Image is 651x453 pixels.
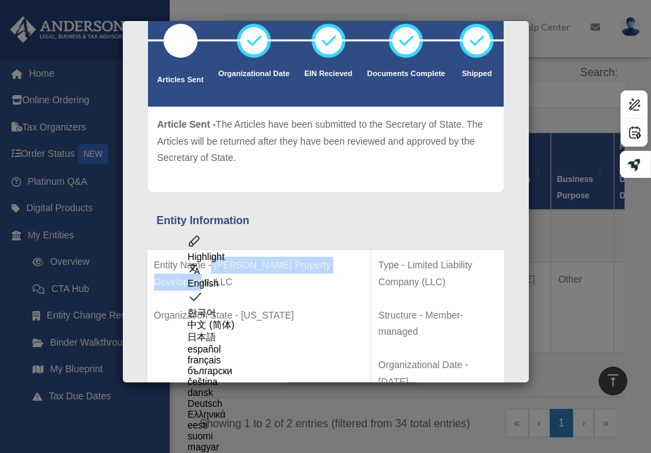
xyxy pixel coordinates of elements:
div: dansk [187,387,337,398]
div: български [187,365,337,376]
p: Structure - Member-managed [378,307,497,340]
p: Entity Name - [PERSON_NAME] Property Development, LLC [154,257,365,290]
div: español [187,344,337,355]
p: Type - Limited Liability Company (LLC) [378,257,497,290]
p: Organizational Date - [DATE] [378,357,497,390]
div: Ελληνικά [187,409,337,420]
span: Article Sent - [157,119,216,130]
div: magyar [187,441,337,452]
div: English [187,278,337,289]
p: EIN Recieved [304,67,352,81]
div: eesti [187,420,337,431]
div: Highlight [187,251,337,262]
p: Shipped [460,67,494,81]
div: 日本語 [187,331,337,344]
div: 한국어 [187,307,337,319]
p: Organization State - [US_STATE] [154,307,365,324]
div: Entity Information [157,211,495,230]
p: Documents Complete [367,67,445,81]
p: The Articles have been submitted to the Secretary of State. The Articles will be returned after t... [157,116,494,166]
div: 中文 (简体) [187,319,337,331]
div: français [187,355,337,365]
p: Organizational Date [219,67,290,81]
div: suomi [187,431,337,441]
div: Deutsch [187,398,337,409]
p: Articles Sent [157,73,204,87]
div: čeština [187,376,337,387]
